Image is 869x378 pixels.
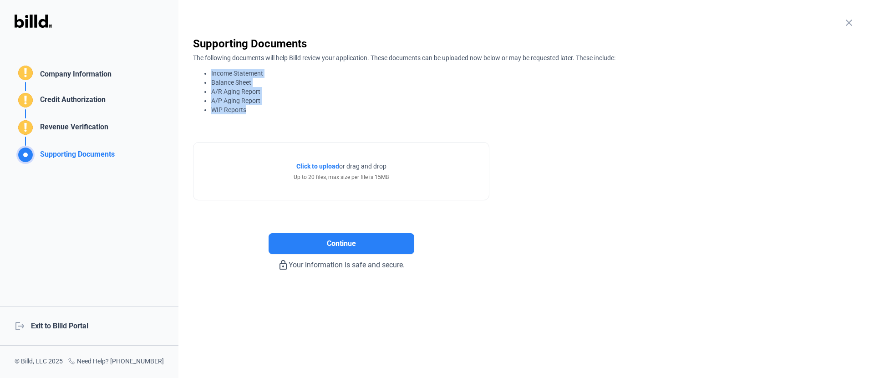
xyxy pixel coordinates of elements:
[36,149,115,164] div: Supporting Documents
[36,94,106,109] div: Credit Authorization
[211,105,854,114] li: WIP Reports
[278,260,289,271] mat-icon: lock_outline
[193,51,854,114] div: The following documents will help Billd review your application. These documents can be uploaded ...
[296,163,339,170] span: Click to upload
[269,233,414,254] button: Continue
[15,321,24,330] mat-icon: logout
[294,173,389,181] div: Up to 20 files, max size per file is 15MB
[193,36,854,51] div: Supporting Documents
[211,87,854,96] li: A/R Aging Report
[327,238,356,249] span: Continue
[193,254,489,271] div: Your information is safe and secure.
[339,162,386,171] span: or drag and drop
[36,122,108,137] div: Revenue Verification
[844,17,854,28] mat-icon: close
[211,96,854,105] li: A/P Aging Report
[36,69,112,82] div: Company Information
[68,357,164,367] div: Need Help? [PHONE_NUMBER]
[15,15,52,28] img: Billd Logo
[211,69,854,78] li: Income Statement
[211,78,854,87] li: Balance Sheet
[15,357,63,367] div: © Billd, LLC 2025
